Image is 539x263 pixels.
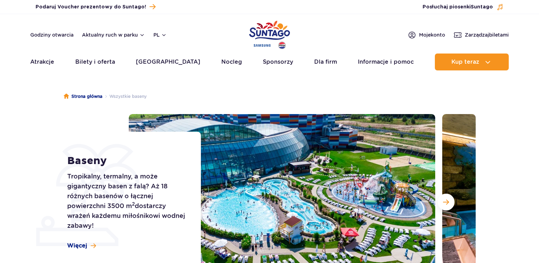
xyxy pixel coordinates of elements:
a: Atrakcje [30,54,54,70]
a: Informacje i pomoc [358,54,414,70]
span: Suntago [471,5,493,10]
button: pl [153,31,167,38]
button: Kup teraz [435,54,509,70]
li: Wszystkie baseny [102,93,147,100]
a: Zarządzajbiletami [454,31,509,39]
a: Dla firm [314,54,337,70]
span: Więcej [67,242,87,250]
p: Tropikalny, termalny, a może gigantyczny basen z falą? Aż 18 różnych basenów o łącznej powierzchn... [67,171,185,231]
button: Następny slajd [438,194,455,211]
sup: 2 [132,201,135,207]
a: Strona główna [64,93,102,100]
a: [GEOGRAPHIC_DATA] [136,54,200,70]
a: Sponsorzy [263,54,293,70]
a: Mojekonto [408,31,445,39]
a: Godziny otwarcia [30,31,74,38]
a: Podaruj Voucher prezentowy do Suntago! [36,2,156,12]
a: Park of Poland [249,18,290,50]
button: Posłuchaj piosenkiSuntago [423,4,503,11]
span: Posłuchaj piosenki [423,4,493,11]
span: Podaruj Voucher prezentowy do Suntago! [36,4,146,11]
span: Zarządzaj biletami [465,31,509,38]
span: Kup teraz [451,59,479,65]
h1: Baseny [67,155,185,167]
button: Aktualny ruch w parku [82,32,145,38]
a: Nocleg [221,54,242,70]
a: Więcej [67,242,96,250]
a: Bilety i oferta [75,54,115,70]
span: Moje konto [419,31,445,38]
